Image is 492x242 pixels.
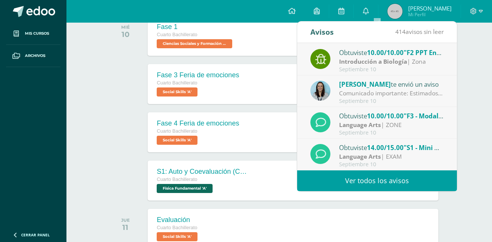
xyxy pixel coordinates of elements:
[404,143,480,152] span: "S1 - Mini Quiz (modals)"
[157,129,197,134] span: Cuarto Bachillerato
[25,31,49,37] span: Mis cursos
[395,28,406,36] span: 414
[339,57,444,66] div: | Zona
[408,5,452,12] span: [PERSON_NAME]
[367,112,404,120] span: 10.00/10.00
[339,142,444,152] div: Obtuviste en
[339,152,444,161] div: | EXAM
[157,87,197,96] span: Social Skills 'A'
[339,98,444,104] div: Septiembre 10
[339,161,444,168] div: Septiembre 10
[6,45,60,67] a: Archivos
[297,170,457,191] a: Ver todos los avisos
[157,71,239,79] div: Fase 3 Feria de emociones
[310,81,330,101] img: aed16db0a88ebd6752f21681ad1200a1.png
[310,21,334,42] div: Avisos
[339,89,444,98] div: Comunicado importante: Estimados padres de familia, Les compartimos información importante para t...
[157,136,197,145] span: Social Skills 'A'
[157,184,213,193] span: Física Fundamental 'A'
[157,225,197,230] span: Cuarto Bachillerato
[6,23,60,45] a: Mis cursos
[157,23,234,31] div: Fase 1
[339,47,444,57] div: Obtuviste en
[367,143,404,152] span: 14.00/15.00
[157,168,247,176] div: S1: Auto y Coevaluación (Conceptos básicos)
[121,217,130,223] div: JUE
[339,152,381,161] strong: Language Arts
[339,66,444,73] div: Septiembre 10
[21,232,50,237] span: Cerrar panel
[157,32,197,37] span: Cuarto Bachillerato
[395,28,444,36] span: avisos sin leer
[121,25,130,30] div: MIÉ
[339,80,391,89] span: [PERSON_NAME]
[339,121,444,129] div: | ZONE
[408,11,452,18] span: Mi Perfil
[121,223,130,232] div: 11
[387,4,403,19] img: 45x45
[367,48,404,57] span: 10.00/10.00
[121,30,130,39] div: 10
[339,130,444,136] div: Septiembre 10
[157,216,199,224] div: Evaluación
[339,79,444,89] div: te envió un aviso
[157,232,197,241] span: Social Skills 'A'
[339,121,381,129] strong: Language Arts
[157,39,232,48] span: Ciencias Sociales y Formación Ciudadana 'A'
[25,53,45,59] span: Archivos
[157,119,239,127] div: Fase 4 Feria de emociones
[339,111,444,121] div: Obtuviste en
[339,57,407,66] strong: Introducción a Biología
[157,177,197,182] span: Cuarto Bachillerato
[157,80,197,86] span: Cuarto Bachillerato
